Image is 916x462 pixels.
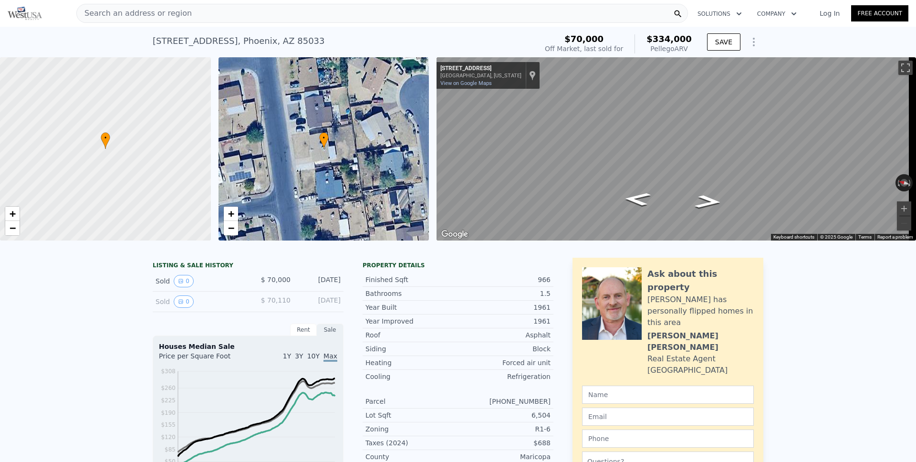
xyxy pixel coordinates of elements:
[458,275,551,284] div: 966
[908,174,913,191] button: Rotate clockwise
[897,201,911,216] button: Zoom in
[317,324,343,336] div: Sale
[323,352,337,362] span: Max
[440,65,521,73] div: [STREET_ADDRESS]
[365,438,458,448] div: Taxes (2024)
[365,303,458,312] div: Year Built
[773,234,814,241] button: Keyboard shortcuts
[159,342,337,351] div: Houses Median Sale
[458,303,551,312] div: 1961
[295,352,303,360] span: 3Y
[261,296,291,304] span: $ 70,110
[161,368,176,375] tspan: $308
[153,34,325,48] div: [STREET_ADDRESS] , Phoenix , AZ 85033
[156,275,240,287] div: Sold
[647,365,728,376] div: [GEOGRAPHIC_DATA]
[165,446,176,453] tspan: $85
[440,80,492,86] a: View on Google Maps
[365,316,458,326] div: Year Improved
[8,7,42,20] img: Pellego
[545,44,623,53] div: Off Market, last sold for
[744,32,763,52] button: Show Options
[897,216,911,231] button: Zoom out
[647,267,754,294] div: Ask about this property
[283,352,291,360] span: 1Y
[458,330,551,340] div: Asphalt
[458,358,551,367] div: Forced air unit
[749,5,804,22] button: Company
[437,57,916,241] div: Street View
[808,9,851,18] a: Log In
[365,452,458,462] div: County
[820,234,853,240] span: © 2025 Google
[153,262,343,271] div: LISTING & SALE HISTORY
[458,397,551,406] div: [PHONE_NUMBER]
[458,372,551,381] div: Refrigeration
[365,424,458,434] div: Zoning
[582,430,754,448] input: Phone
[895,174,901,191] button: Rotate counterclockwise
[458,410,551,420] div: 6,504
[101,134,110,142] span: •
[690,5,749,22] button: Solutions
[290,324,317,336] div: Rent
[161,397,176,404] tspan: $225
[228,208,234,220] span: +
[895,177,914,189] button: Reset the view
[261,276,291,283] span: $ 70,000
[647,353,716,365] div: Real Estate Agent
[529,70,536,81] a: Show location on map
[161,434,176,441] tspan: $120
[77,8,192,19] span: Search an address or region
[363,262,553,269] div: Property details
[458,344,551,354] div: Block
[307,352,320,360] span: 10Y
[298,275,341,287] div: [DATE]
[877,234,913,240] a: Report a problem
[365,397,458,406] div: Parcel
[647,294,754,328] div: [PERSON_NAME] has personally flipped homes in this area
[10,208,16,220] span: +
[439,228,470,241] a: Open this area in Google Maps (opens a new window)
[458,424,551,434] div: R1-6
[319,132,329,149] div: •
[613,189,662,209] path: Go North, N 81st Ave
[365,289,458,298] div: Bathrooms
[224,207,238,221] a: Zoom in
[582,386,754,404] input: Name
[582,408,754,426] input: Email
[458,316,551,326] div: 1961
[5,221,20,235] a: Zoom out
[440,73,521,79] div: [GEOGRAPHIC_DATA], [US_STATE]
[228,222,234,234] span: −
[365,330,458,340] div: Roof
[898,61,913,75] button: Toggle fullscreen view
[10,222,16,234] span: −
[437,57,916,241] div: Map
[365,344,458,354] div: Siding
[319,134,329,142] span: •
[224,221,238,235] a: Zoom out
[858,234,872,240] a: Terms (opens in new tab)
[564,34,604,44] span: $70,000
[647,330,754,353] div: [PERSON_NAME] [PERSON_NAME]
[156,295,240,308] div: Sold
[458,452,551,462] div: Maricopa
[174,295,194,308] button: View historical data
[458,289,551,298] div: 1.5
[365,410,458,420] div: Lot Sqft
[298,295,341,308] div: [DATE]
[458,438,551,448] div: $688
[161,409,176,416] tspan: $190
[101,132,110,149] div: •
[365,372,458,381] div: Cooling
[159,351,248,367] div: Price per Square Foot
[365,358,458,367] div: Heating
[5,207,20,221] a: Zoom in
[684,192,733,211] path: Go South, N 81st Ave
[161,421,176,428] tspan: $155
[161,385,176,391] tspan: $260
[646,44,692,53] div: Pellego ARV
[174,275,194,287] button: View historical data
[439,228,470,241] img: Google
